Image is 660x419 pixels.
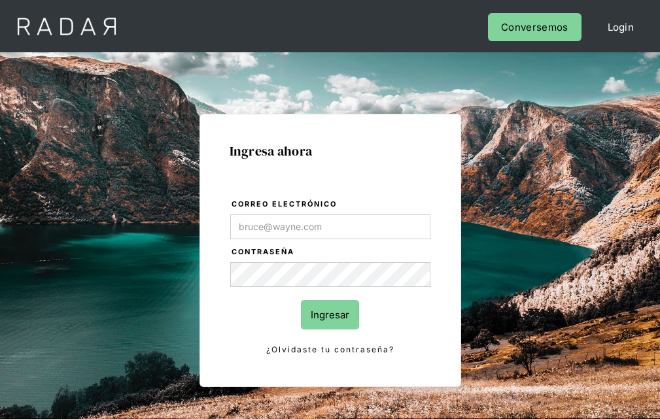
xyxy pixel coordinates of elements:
label: Correo electrónico [232,198,430,211]
label: Contraseña [232,246,430,259]
h1: Ingresa ahora [230,144,431,158]
a: Conversemos [488,13,581,41]
a: Login [595,13,648,41]
form: Login Form [230,197,431,357]
input: bruce@wayne.com [230,214,430,239]
input: Ingresar [301,300,359,329]
a: ¿Olvidaste tu contraseña? [230,343,430,357]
